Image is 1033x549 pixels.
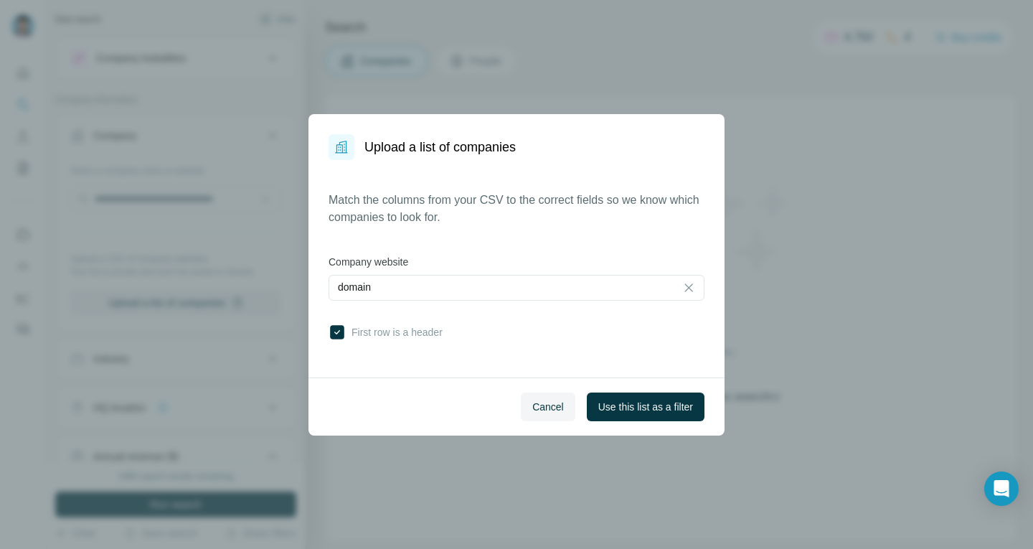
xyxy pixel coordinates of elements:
p: domain [338,280,371,294]
span: First row is a header [346,325,443,339]
label: Company website [329,255,704,269]
span: Cancel [532,400,564,414]
span: Use this list as a filter [598,400,693,414]
div: Open Intercom Messenger [984,471,1019,506]
h1: Upload a list of companies [364,137,516,157]
button: Use this list as a filter [587,393,704,421]
button: Cancel [521,393,575,421]
p: Match the columns from your CSV to the correct fields so we know which companies to look for. [329,192,704,226]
